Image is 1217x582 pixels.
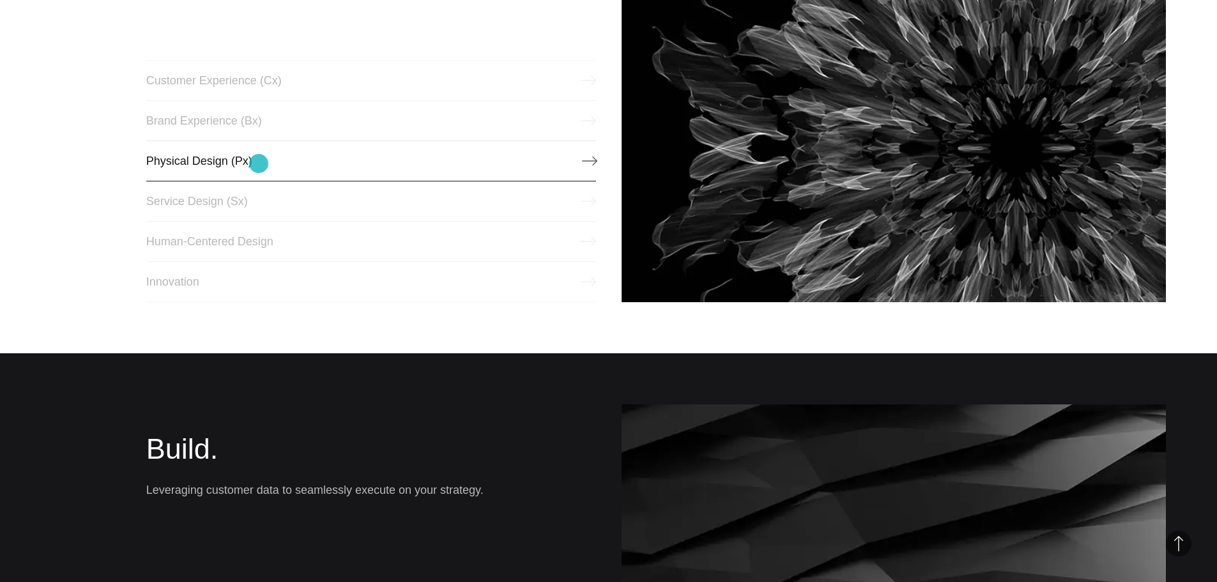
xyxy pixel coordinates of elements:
[146,261,596,302] a: Innovation
[146,181,596,222] a: Service Design (Sx)
[146,221,596,262] a: Human-Centered Design
[146,60,596,101] a: Customer Experience (Cx)
[1166,531,1191,556] button: Back to Top
[146,100,596,141] a: Brand Experience (Bx)
[146,481,596,499] p: Leveraging customer data to seamlessly execute on your strategy.
[146,141,596,181] a: Physical Design (Px)
[146,430,596,468] h2: Build.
